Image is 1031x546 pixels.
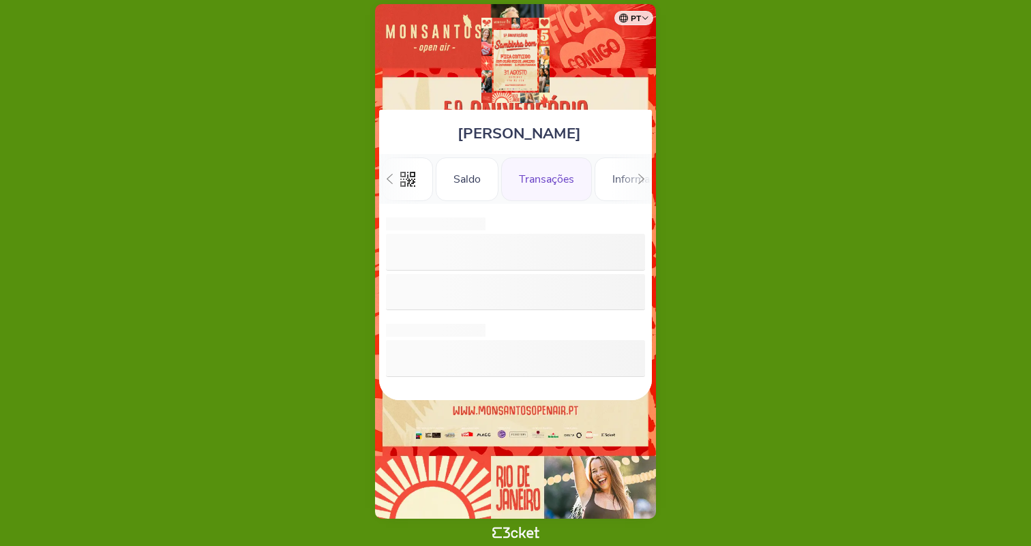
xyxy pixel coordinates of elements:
a: Transações [501,170,592,185]
div: Informações [595,157,690,201]
span: [PERSON_NAME] [458,123,581,144]
a: Saldo [436,170,498,185]
img: FICA COMIGO - 5º Aniversário SAMBINHA BOM [481,18,550,103]
div: Transações [501,157,592,201]
a: Informações [595,170,690,185]
div: Saldo [436,157,498,201]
